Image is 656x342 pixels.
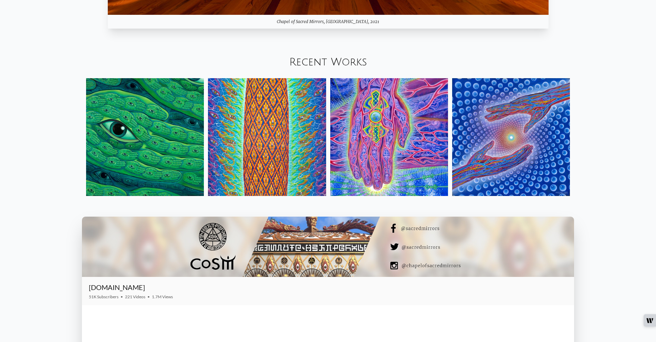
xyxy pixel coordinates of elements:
span: • [147,294,150,299]
span: 51K Subscribers [89,294,118,299]
a: Recent Works [289,56,367,68]
a: [DOMAIN_NAME] [89,283,145,291]
span: 221 Videos [125,294,145,299]
span: 1.7M Views [152,294,173,299]
div: Chapel of Sacred Mirrors, [GEOGRAPHIC_DATA], 2021 [108,15,549,29]
span: • [121,294,123,299]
